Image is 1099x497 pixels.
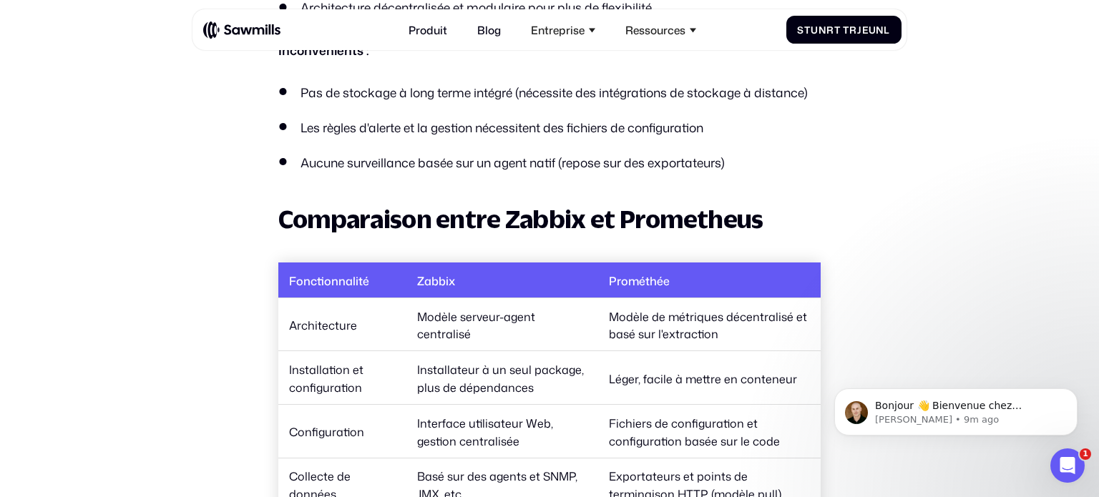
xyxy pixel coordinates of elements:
[477,22,501,38] font: Blog
[409,22,447,38] font: Produit
[289,362,363,395] font: Installation et configuration
[884,34,890,48] font: l
[797,34,804,48] font: S
[609,415,780,448] font: Fichiers de configuration et configuration basée sur le code
[417,308,535,342] font: Modèle serveur-agent centralisé
[869,34,884,48] font: un
[301,119,703,137] font: Les règles d'alerte et la gestion nécessitent des fichiers de configuration
[609,370,797,386] font: Léger, facile à mettre en conteneur
[834,34,841,48] font: t
[843,23,849,36] font: T
[417,415,553,448] font: Interface utilisateur Web, gestion centralisée
[826,23,834,36] font: r
[62,55,247,68] p: Message from Winston, sent 9m ago
[278,41,369,59] font: Inconvénients :
[469,15,509,44] a: Blog
[884,23,890,36] font: l
[62,41,243,152] font: Bonjour 👋 Bienvenue chez Sawmills. La plateforme de gestion de télémétrie intelligente qui résout...
[417,273,455,289] font: Zabbix
[1083,449,1088,458] font: 1
[289,424,364,440] font: Configuration
[804,34,811,48] font: t
[857,34,869,48] font: je
[531,22,585,38] font: Entreprise
[400,15,455,44] a: Produit
[834,23,841,36] font: t
[849,23,857,36] font: r
[813,358,1099,458] iframe: Message de notifications d'interphone
[811,23,826,36] font: un
[811,34,826,48] font: un
[797,23,804,36] font: S
[857,23,869,36] font: je
[869,23,884,36] font: un
[417,362,584,395] font: Installateur à un seul package, plus de dépendances
[301,154,725,172] font: Aucune surveillance basée sur un agent natif (repose sur des exportateurs)
[522,15,603,44] div: Entreprise
[843,34,849,48] font: T
[625,22,685,38] font: Ressources
[609,308,807,342] font: Modèle de métriques décentralisé et basé sur l'extraction
[289,318,357,333] font: Architecture
[278,204,763,233] font: Comparaison entre Zabbix et Prometheus
[617,15,705,44] div: Ressources
[849,34,857,48] font: r
[786,16,902,44] a: StunrtTrjeunl
[609,273,670,289] font: Prométhée
[826,34,834,48] font: r
[301,84,808,102] font: Pas de stockage à long terme intégré (nécessite des intégrations de stockage à distance)
[289,273,369,289] font: Fonctionnalité
[1050,448,1085,483] iframe: Chat en direct par interphone
[804,23,811,36] font: t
